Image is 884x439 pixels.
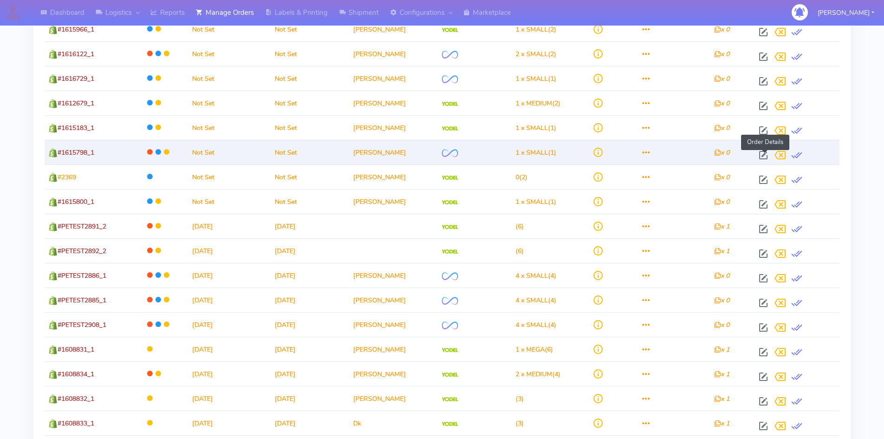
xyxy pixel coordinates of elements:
i: x 1 [714,370,729,379]
td: [DATE] [188,238,271,263]
td: Not Set [188,41,271,66]
td: Not Set [271,41,349,66]
img: Yodel [442,225,458,229]
i: x 0 [714,271,729,280]
img: OnFleet [442,272,458,280]
td: [DATE] [271,238,349,263]
img: Yodel [442,373,458,377]
td: Not Set [271,91,349,115]
td: [PERSON_NAME] [349,386,438,411]
span: #1608834_1 [58,370,94,379]
td: [PERSON_NAME] [349,361,438,386]
td: [DATE] [188,312,271,337]
td: [DATE] [271,361,349,386]
span: 1 x MEGA [516,345,545,354]
td: [PERSON_NAME] [349,66,438,91]
td: [DATE] [271,411,349,435]
td: [PERSON_NAME] [349,288,438,312]
i: x 1 [714,345,729,354]
i: x 1 [714,419,729,428]
td: Not Set [271,140,349,164]
span: (1) [516,197,556,206]
span: (2) [516,25,556,34]
img: Yodel [442,422,458,426]
span: (4) [516,321,556,329]
i: x 1 [714,222,729,231]
td: Not Set [188,140,271,164]
td: [PERSON_NAME] [349,164,438,189]
td: [PERSON_NAME] [349,337,438,361]
img: Yodel [442,28,458,33]
td: [DATE] [188,214,271,238]
td: [DATE] [188,288,271,312]
i: x 0 [714,124,729,132]
td: [DATE] [188,361,271,386]
img: Yodel [442,249,458,254]
td: [PERSON_NAME] [349,312,438,337]
td: Not Set [188,66,271,91]
td: [DATE] [271,337,349,361]
img: OnFleet [442,149,458,157]
span: #PETEST2886_1 [58,271,106,280]
span: #PETEST2891_2 [58,222,106,231]
img: Yodel [442,126,458,131]
td: Not Set [188,164,271,189]
img: Yodel [442,348,458,353]
td: [PERSON_NAME] [349,91,438,115]
img: Yodel [442,397,458,402]
i: x 0 [714,25,729,34]
span: #2369 [58,173,76,182]
span: #1608832_1 [58,394,94,403]
span: (6) [516,222,524,231]
img: OnFleet [442,297,458,305]
span: #PETEST2908_1 [58,321,106,329]
td: [PERSON_NAME] [349,115,438,140]
span: (4) [516,296,556,305]
td: Not Set [271,17,349,41]
span: #1615966_1 [58,25,94,34]
td: Not Set [188,189,271,214]
img: Yodel [442,176,458,180]
td: [PERSON_NAME] [349,189,438,214]
td: [DATE] [188,263,271,288]
img: Yodel [442,102,458,106]
td: Not Set [271,115,349,140]
span: 4 x SMALL [516,296,548,305]
i: x 0 [714,99,729,108]
span: #PETEST2892_2 [58,247,106,256]
td: [DATE] [271,214,349,238]
img: OnFleet [442,321,458,329]
span: (1) [516,74,556,83]
span: (3) [516,394,524,403]
span: #1608831_1 [58,345,94,354]
span: (3) [516,419,524,428]
td: Not Set [188,17,271,41]
span: (4) [516,271,556,280]
span: 1 x SMALL [516,148,548,157]
span: #1616729_1 [58,74,94,83]
span: 2 x SMALL [516,50,548,59]
td: Not Set [188,115,271,140]
td: Not Set [271,66,349,91]
i: x 1 [714,247,729,256]
td: [DATE] [271,312,349,337]
span: 1 x SMALL [516,74,548,83]
td: Not Set [271,164,349,189]
i: x 0 [714,74,729,83]
span: 1 x SMALL [516,25,548,34]
td: [DATE] [188,386,271,411]
td: [PERSON_NAME] [349,140,438,164]
button: [PERSON_NAME] [811,3,881,22]
span: (6) [516,247,524,256]
td: [PERSON_NAME] [349,17,438,41]
td: [PERSON_NAME] [349,41,438,66]
span: (2) [516,173,528,182]
span: 2 x MEDIUM [516,370,552,379]
i: x 0 [714,50,729,59]
span: 0 [516,173,519,182]
span: #PETEST2885_1 [58,296,106,305]
span: (6) [516,345,553,354]
span: (1) [516,148,556,157]
span: 1 x SMALL [516,197,548,206]
span: #1615183_1 [58,124,94,132]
